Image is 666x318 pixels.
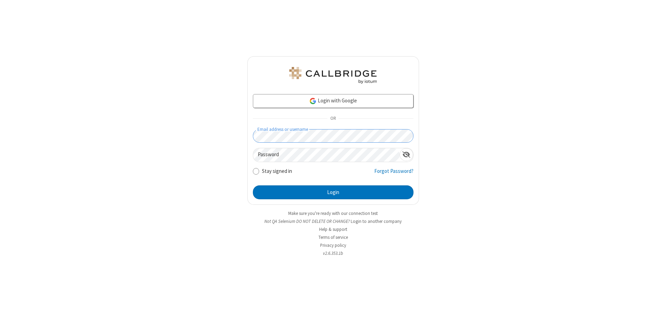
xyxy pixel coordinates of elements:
label: Stay signed in [262,167,292,175]
img: QA Selenium DO NOT DELETE OR CHANGE [288,67,378,84]
a: Privacy policy [320,242,346,248]
li: v2.6.353.1b [247,250,419,257]
input: Email address or username [253,129,413,143]
a: Forgot Password? [374,167,413,181]
a: Login with Google [253,94,413,108]
div: Show password [400,148,413,161]
input: Password [253,148,400,162]
a: Make sure you're ready with our connection test [288,210,378,216]
li: Not QA Selenium DO NOT DELETE OR CHANGE? [247,218,419,225]
button: Login [253,185,413,199]
img: google-icon.png [309,97,317,105]
a: Help & support [319,226,347,232]
a: Terms of service [318,234,348,240]
span: OR [327,114,339,124]
button: Login to another company [351,218,402,225]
